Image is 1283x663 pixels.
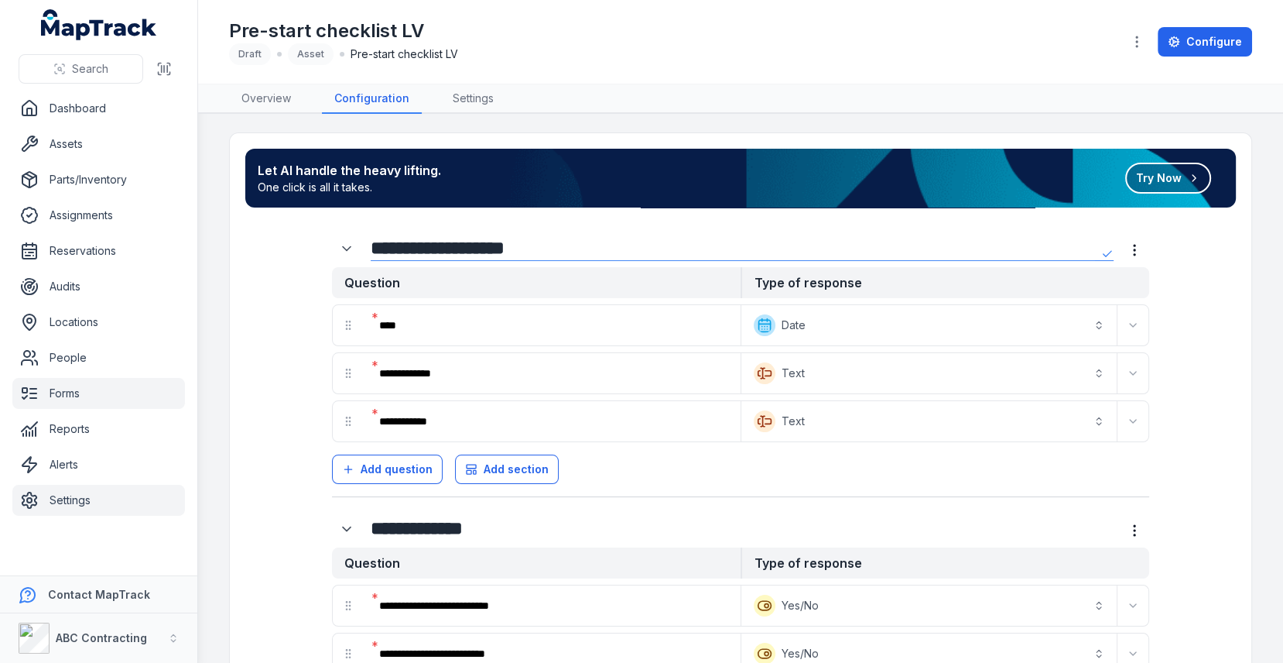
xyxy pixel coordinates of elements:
[12,449,185,480] a: Alerts
[741,267,1149,298] strong: Type of response
[12,129,185,160] a: Assets
[333,358,364,389] div: drag
[12,235,185,266] a: Reservations
[12,378,185,409] a: Forms
[72,61,108,77] span: Search
[342,599,354,612] svg: drag
[332,514,361,544] button: Expand
[440,84,506,114] a: Settings
[12,414,185,445] a: Reports
[332,234,364,263] div: :r9m:-form-item-label
[367,589,737,623] div: :rao:-form-item-label
[332,514,364,544] div: :rag:-form-item-label
[288,43,334,65] div: Asset
[744,308,1114,342] button: Date
[744,356,1114,390] button: Text
[229,19,458,43] h1: Pre-start checklist LV
[367,356,737,390] div: :ra4:-form-item-label
[332,267,741,298] strong: Question
[332,455,443,484] button: Add question
[229,84,303,114] a: Overview
[1120,593,1145,618] button: Expand
[351,46,458,62] span: Pre-start checklist LV
[1158,27,1252,57] a: Configure
[258,161,441,180] strong: Let AI handle the heavy lifting.
[361,462,433,477] span: Add question
[342,415,354,428] svg: drag
[1120,361,1145,386] button: Expand
[12,164,185,195] a: Parts/Inventory
[56,631,147,644] strong: ABC Contracting
[333,406,364,437] div: drag
[322,84,422,114] a: Configuration
[342,648,354,660] svg: drag
[332,548,741,579] strong: Question
[484,462,549,477] span: Add section
[12,485,185,516] a: Settings
[744,404,1114,438] button: Text
[1120,516,1149,545] button: more-detail
[744,589,1114,623] button: Yes/No
[333,310,364,341] div: drag
[332,234,361,263] button: Expand
[455,455,559,484] button: Add section
[12,200,185,231] a: Assignments
[367,308,737,342] div: :r9u:-form-item-label
[741,548,1149,579] strong: Type of response
[12,271,185,302] a: Audits
[342,367,354,380] svg: drag
[229,43,271,65] div: Draft
[1120,313,1145,338] button: Expand
[48,588,150,601] strong: Contact MapTrack
[19,54,143,84] button: Search
[12,342,185,373] a: People
[333,590,364,621] div: drag
[12,93,185,124] a: Dashboard
[258,180,441,195] span: One click is all it takes.
[367,404,737,438] div: :raa:-form-item-label
[1120,409,1145,434] button: Expand
[1120,235,1149,265] button: more-detail
[342,319,354,331] svg: drag
[41,9,157,40] a: MapTrack
[1125,163,1211,194] button: Try Now
[12,307,185,338] a: Locations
